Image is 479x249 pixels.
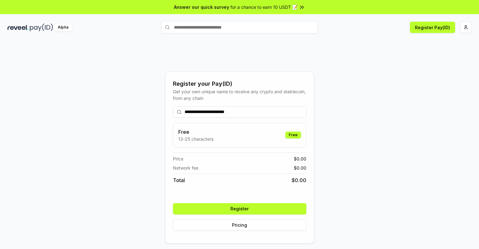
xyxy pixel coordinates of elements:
[294,155,306,162] span: $ 0.00
[8,24,29,31] img: reveel_dark
[173,219,306,231] button: Pricing
[173,79,306,88] div: Register your Pay(ID)
[178,128,213,136] h3: Free
[285,132,301,138] div: Free
[54,24,72,31] div: Alpha
[173,203,306,214] button: Register
[30,24,53,31] img: pay_id
[173,155,183,162] span: Price
[173,165,198,171] span: Network fee
[410,22,455,33] button: Register Pay(ID)
[294,165,306,171] span: $ 0.00
[178,136,213,142] p: 13-25 characters
[173,88,306,101] div: Get your own unique name to receive any crypto and stablecoin, from any chain
[230,4,298,10] span: for a chance to earn 10 USDT 📝
[174,4,229,10] span: Answer our quick survey
[173,176,185,184] span: Total
[292,176,306,184] span: $ 0.00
